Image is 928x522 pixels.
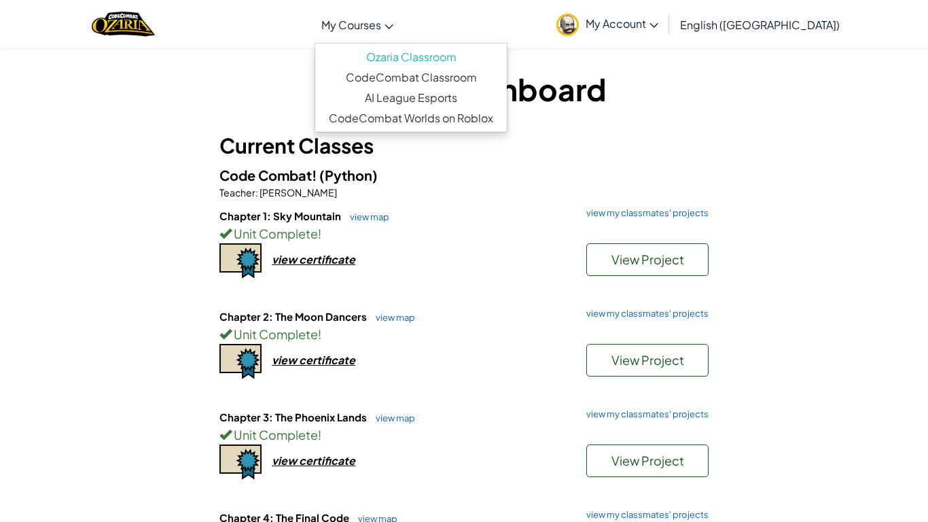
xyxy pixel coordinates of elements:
[318,226,321,241] span: !
[319,167,378,184] span: (Python)
[92,10,155,38] img: Home
[255,186,258,198] span: :
[219,344,262,379] img: certificate-icon.png
[219,68,709,110] h1: Student Dashboard
[315,88,507,108] a: AI League Esports
[272,453,355,468] div: view certificate
[258,186,337,198] span: [PERSON_NAME]
[586,16,658,31] span: My Account
[219,445,262,480] img: certificate-icon.png
[579,209,709,217] a: view my classmates' projects
[219,130,709,161] h3: Current Classes
[92,10,155,38] a: Ozaria by CodeCombat logo
[556,14,579,36] img: avatar
[272,353,355,367] div: view certificate
[219,243,262,279] img: certificate-icon.png
[369,312,415,323] a: view map
[680,18,840,32] span: English ([GEOGRAPHIC_DATA])
[586,445,709,477] button: View Project
[579,309,709,318] a: view my classmates' projects
[219,453,355,468] a: view certificate
[586,344,709,377] button: View Project
[219,186,255,198] span: Teacher
[232,326,318,342] span: Unit Complete
[369,413,415,423] a: view map
[219,209,343,222] span: Chapter 1: Sky Mountain
[611,352,684,368] span: View Project
[315,6,400,43] a: My Courses
[343,211,389,222] a: view map
[318,427,321,442] span: !
[550,3,665,46] a: My Account
[219,310,369,323] span: Chapter 2: The Moon Dancers
[232,226,318,241] span: Unit Complete
[219,411,369,423] span: Chapter 3: The Phoenix Lands
[611,453,684,468] span: View Project
[272,252,355,266] div: view certificate
[232,427,318,442] span: Unit Complete
[219,167,319,184] span: Code Combat!
[586,243,709,276] button: View Project
[219,353,355,367] a: view certificate
[219,252,355,266] a: view certificate
[611,251,684,267] span: View Project
[579,410,709,419] a: view my classmates' projects
[315,47,507,67] a: Ozaria Classroom
[673,6,846,43] a: English ([GEOGRAPHIC_DATA])
[321,18,381,32] span: My Courses
[315,67,507,88] a: CodeCombat Classroom
[315,108,507,128] a: CodeCombat Worlds on Roblox
[318,326,321,342] span: !
[579,510,709,519] a: view my classmates' projects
